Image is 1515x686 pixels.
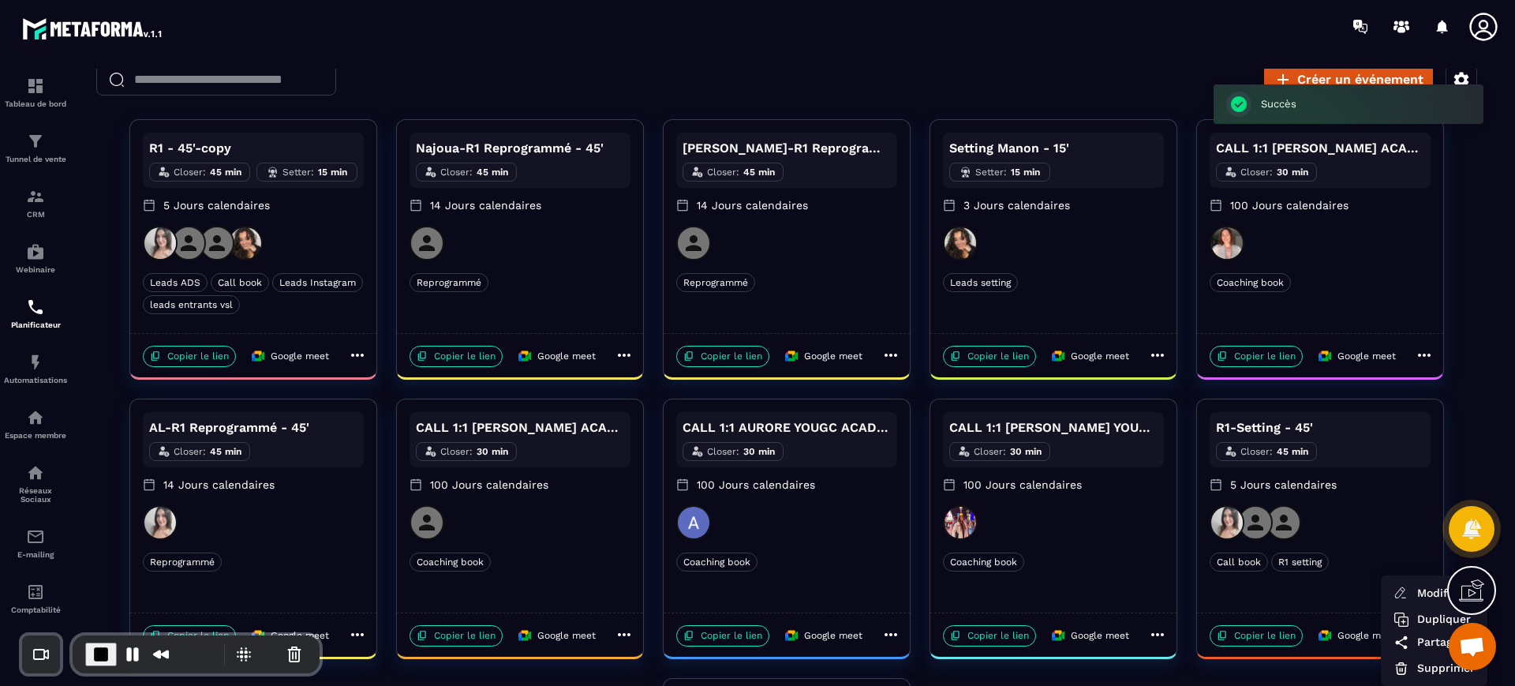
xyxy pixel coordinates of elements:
p: E-mailing [4,550,67,559]
img: automations [26,242,45,261]
span: Dupliquer [1343,542,1401,559]
img: scheduler [26,298,45,317]
img: formation [26,77,45,96]
a: formationformationTableau de bord [4,65,67,120]
p: Réseaux Sociaux [4,486,67,504]
img: accountant [26,583,45,602]
img: automations [26,408,45,427]
p: Comptabilité [4,605,67,614]
a: automationsautomationsEspace membre [4,396,67,452]
p: Automatisations [4,376,67,384]
img: formation [26,132,45,151]
img: logo [22,14,164,43]
img: automations [26,353,45,372]
a: schedulerschedulerPlanificateur [4,286,67,341]
span: Partager [1343,565,1401,582]
img: social-network [26,463,45,482]
p: Tunnel de vente [4,155,67,163]
img: email [26,527,45,546]
p: Espace membre [4,431,67,440]
a: social-networksocial-networkRéseaux Sociaux [4,452,67,515]
a: Ouvrir le chat [1449,623,1496,670]
a: emailemailE-mailing [4,515,67,571]
a: formationformationCRM [4,175,67,231]
img: formation [26,187,45,206]
a: automationsautomationsWebinaire [4,231,67,286]
p: Tableau de bord [4,99,67,108]
p: Planificateur [4,321,67,329]
p: Webinaire [4,265,67,274]
a: accountantaccountantComptabilité [4,571,67,626]
p: CRM [4,210,67,219]
span: Modifier [1343,516,1401,533]
a: automationsautomationsAutomatisations [4,341,67,396]
a: formationformationTunnel de vente [4,120,67,175]
span: Supprimer [1343,591,1401,608]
